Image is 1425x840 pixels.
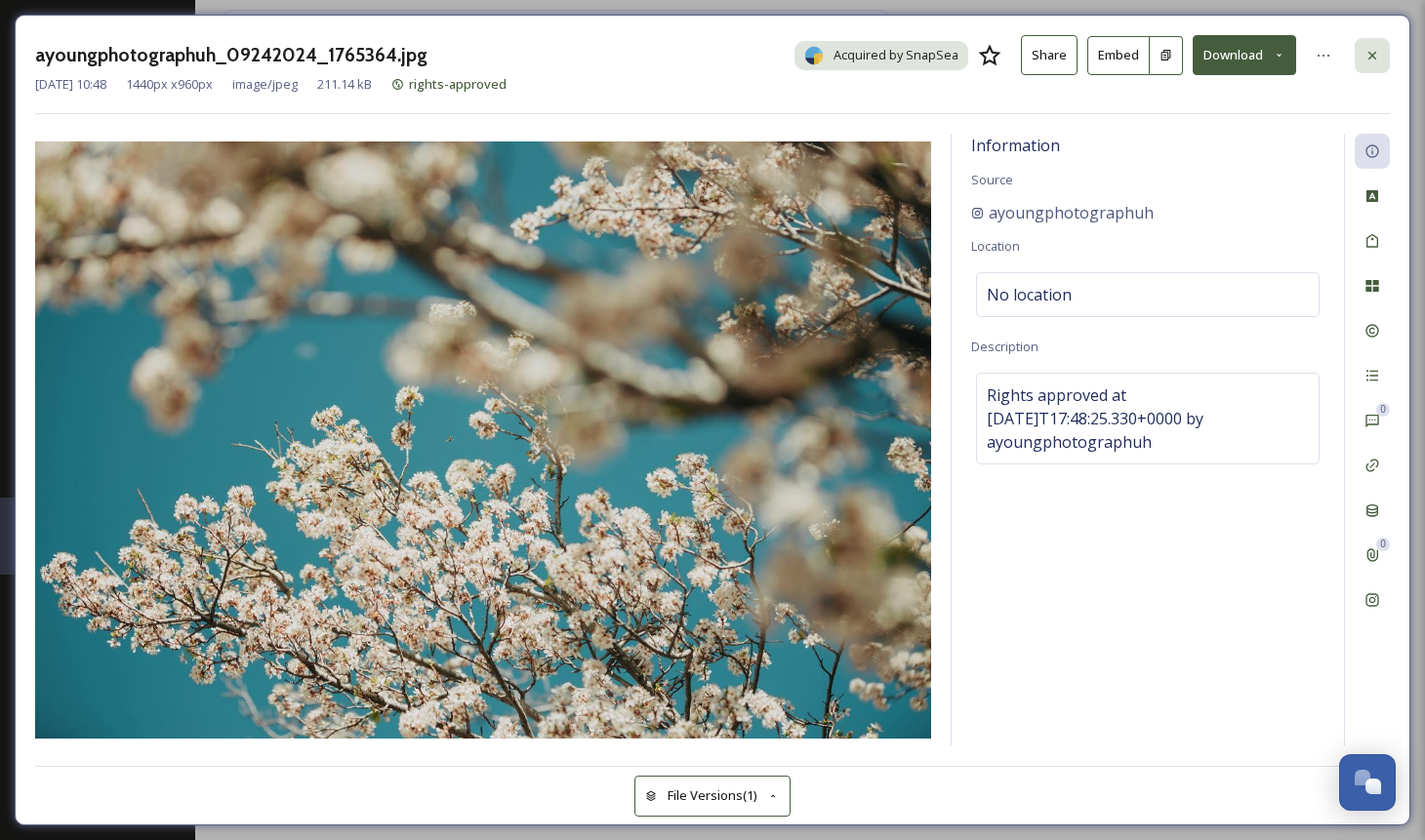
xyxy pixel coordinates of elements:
span: Rights approved at [DATE]T17:48:25.330+0000 by ayoungphotographuh [987,383,1309,454]
h3: ayoungphotographuh_09242024_1765364.jpg [35,41,427,69]
img: snapsea-logo.png [804,46,824,65]
span: 211.14 kB [317,75,372,94]
a: ayoungphotographuh [971,201,1154,224]
span: 1440 px x 960 px [126,75,213,94]
span: Description [971,338,1038,355]
span: Location [971,237,1020,255]
button: Open Chat [1339,754,1396,811]
span: [DATE] 10:48 [35,75,106,94]
img: 1e26e165ccd7f1d16c571883b373ba2289854563996982877cd9799dfae6f125.jpg [35,141,931,739]
div: 0 [1376,538,1390,551]
button: File Versions(1) [634,776,791,816]
button: Share [1021,35,1078,75]
span: Acquired by SnapSea [834,46,958,64]
button: Embed [1087,36,1150,75]
span: ayoungphotographuh [989,201,1154,224]
button: Download [1193,35,1296,75]
div: 0 [1376,403,1390,417]
span: rights-approved [409,75,507,93]
span: No location [987,283,1072,306]
span: image/jpeg [232,75,298,94]
span: Information [971,135,1060,156]
span: Source [971,171,1013,188]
